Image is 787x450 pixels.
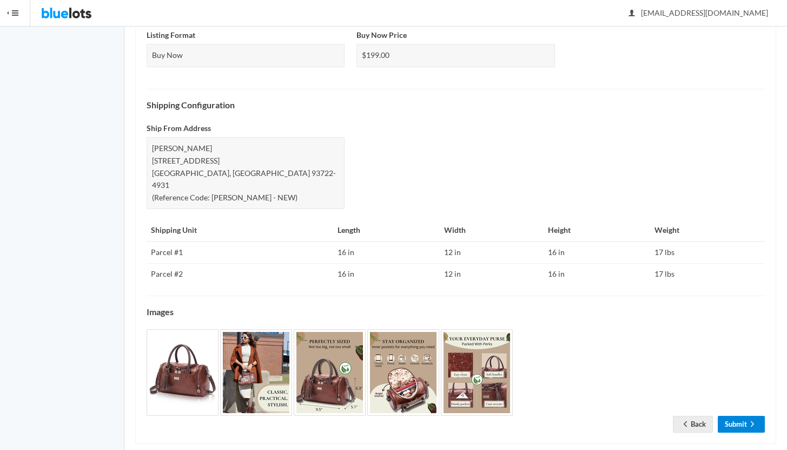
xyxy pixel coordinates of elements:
a: Submitarrow forward [718,416,765,433]
td: 16 in [333,242,440,263]
ion-icon: arrow forward [747,420,758,430]
td: 12 in [440,263,543,284]
td: 16 in [544,242,651,263]
div: $199.00 [356,44,554,67]
td: Parcel #2 [147,263,333,284]
th: Length [333,220,440,242]
th: Weight [650,220,765,242]
label: Listing Format [147,29,195,42]
ion-icon: arrow back [680,420,691,430]
div: [PERSON_NAME] [STREET_ADDRESS] [GEOGRAPHIC_DATA], [GEOGRAPHIC_DATA] 93722-4931 (Reference Code: [... [147,137,345,209]
label: Buy Now Price [356,29,407,42]
img: f07a8bc0-cd39-4d57-9dab-5e27664597c1-1738987646.jpeg [147,329,219,416]
h4: Shipping Configuration [147,100,765,110]
th: Shipping Unit [147,220,333,242]
td: 12 in [440,242,543,263]
td: 17 lbs [650,242,765,263]
a: arrow backBack [673,416,713,433]
label: Ship From Address [147,122,211,135]
td: 17 lbs [650,263,765,284]
img: 83c2b173-4614-4106-9fec-ef218b08ef22-1738987651.jpg [441,329,513,416]
td: 16 in [544,263,651,284]
td: 16 in [333,263,440,284]
img: b3a3f72e-c8f8-425f-b589-4d8ea5818dfa-1738987649.jpg [294,329,366,416]
th: Width [440,220,543,242]
img: 0671f3f0-8b99-4889-9af5-65ec3114bfba-1738987647.jpg [220,329,292,416]
div: Buy Now [147,44,345,67]
img: 23b4cb47-c218-455e-9f7e-c1b07680c198-1738987650.jpg [367,329,439,416]
ion-icon: person [626,9,637,19]
h4: Images [147,307,765,317]
th: Height [544,220,651,242]
span: [EMAIL_ADDRESS][DOMAIN_NAME] [629,8,768,17]
td: Parcel #1 [147,242,333,263]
